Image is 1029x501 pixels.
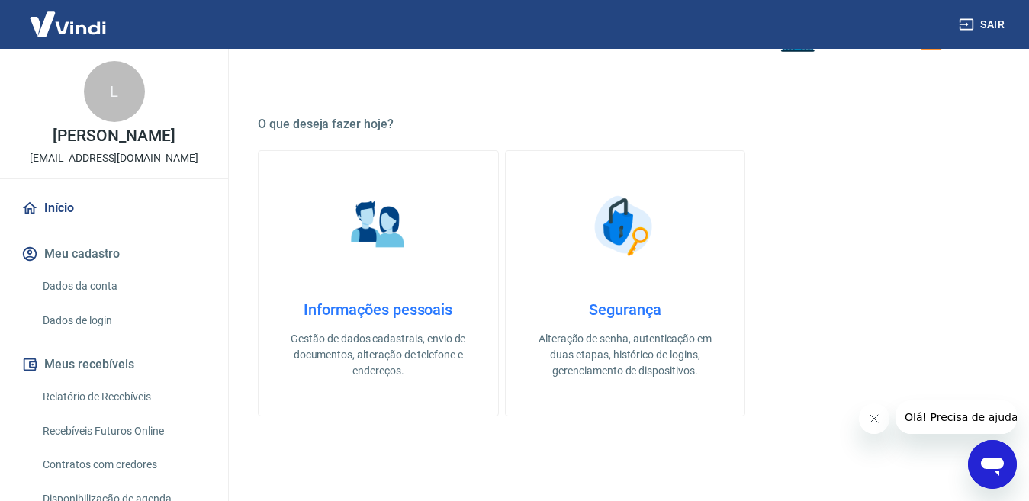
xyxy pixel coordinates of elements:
[505,150,746,416] a: SegurançaSegurançaAlteração de senha, autenticação em duas etapas, histórico de logins, gerenciam...
[18,348,210,381] button: Meus recebíveis
[18,191,210,225] a: Início
[530,300,721,319] h4: Segurança
[37,271,210,302] a: Dados da conta
[956,11,1011,39] button: Sair
[258,117,992,132] h5: O que deseja fazer hoje?
[18,1,117,47] img: Vindi
[340,188,416,264] img: Informações pessoais
[587,188,663,264] img: Segurança
[9,11,128,23] span: Olá! Precisa de ajuda?
[968,440,1017,489] iframe: Botão para abrir a janela de mensagens
[859,403,889,434] iframe: Fechar mensagem
[84,61,145,122] div: L
[30,150,198,166] p: [EMAIL_ADDRESS][DOMAIN_NAME]
[53,128,175,144] p: [PERSON_NAME]
[18,237,210,271] button: Meu cadastro
[283,331,474,379] p: Gestão de dados cadastrais, envio de documentos, alteração de telefone e endereços.
[37,416,210,447] a: Recebíveis Futuros Online
[37,449,210,480] a: Contratos com credores
[37,381,210,413] a: Relatório de Recebíveis
[530,331,721,379] p: Alteração de senha, autenticação em duas etapas, histórico de logins, gerenciamento de dispositivos.
[896,400,1017,434] iframe: Mensagem da empresa
[283,300,474,319] h4: Informações pessoais
[258,150,499,416] a: Informações pessoaisInformações pessoaisGestão de dados cadastrais, envio de documentos, alteraçã...
[37,305,210,336] a: Dados de login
